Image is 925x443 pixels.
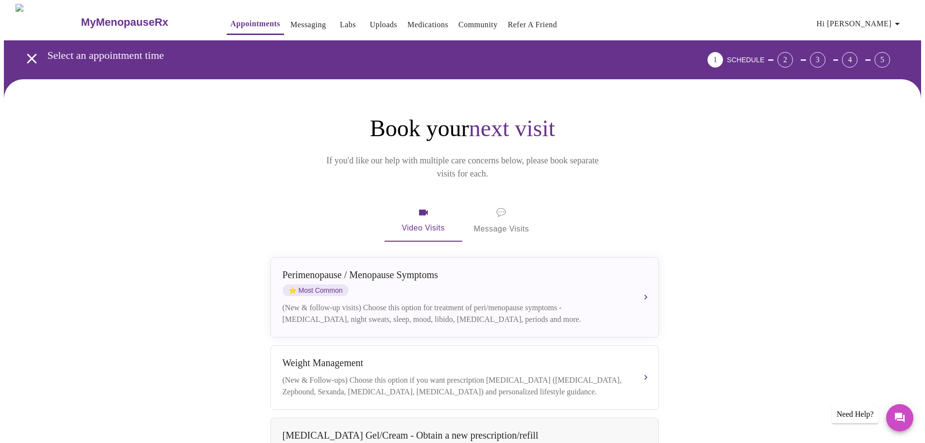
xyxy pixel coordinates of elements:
[886,404,913,431] button: Messages
[366,15,401,35] button: Uploads
[283,269,627,281] div: Perimenopause / Menopause Symptoms
[832,405,878,424] div: Need Help?
[810,52,825,68] div: 3
[283,374,627,398] div: (New & Follow-ups) Choose this option if you want prescription [MEDICAL_DATA] ([MEDICAL_DATA], Ze...
[283,430,627,441] div: [MEDICAL_DATA] Gel/Cream - Obtain a new prescription/refill
[313,154,612,180] p: If you'd like our help with multiple care concerns below, please book separate visits for each.
[474,206,529,236] span: Message Visits
[231,17,280,31] a: Appointments
[80,5,207,39] a: MyMenopauseRx
[48,49,654,62] h3: Select an appointment time
[370,18,397,32] a: Uploads
[283,302,627,325] div: (New & follow-up visits) Choose this option for treatment of peri/menopause symptoms - [MEDICAL_D...
[407,18,448,32] a: Medications
[288,286,297,294] span: star
[504,15,561,35] button: Refer a Friend
[332,15,363,35] button: Labs
[283,284,349,296] span: Most Common
[81,16,168,29] h3: MyMenopauseRx
[270,345,659,410] button: Weight Management(New & Follow-ups) Choose this option if you want prescription [MEDICAL_DATA] ([...
[727,56,764,64] span: SCHEDULE
[396,207,451,235] span: Video Visits
[458,18,498,32] a: Community
[227,14,284,35] button: Appointments
[496,206,506,219] span: message
[269,114,657,142] h1: Book your
[707,52,723,68] div: 1
[454,15,502,35] button: Community
[283,357,627,369] div: Weight Management
[508,18,557,32] a: Refer a Friend
[469,115,555,141] span: next visit
[777,52,793,68] div: 2
[290,18,326,32] a: Messaging
[270,257,659,337] button: Perimenopause / Menopause SymptomsstarMost Common(New & follow-up visits) Choose this option for ...
[16,4,80,40] img: MyMenopauseRx Logo
[340,18,356,32] a: Labs
[842,52,858,68] div: 4
[17,44,46,73] button: open drawer
[404,15,452,35] button: Medications
[875,52,890,68] div: 5
[813,14,907,34] button: Hi [PERSON_NAME]
[817,17,903,31] span: Hi [PERSON_NAME]
[286,15,330,35] button: Messaging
